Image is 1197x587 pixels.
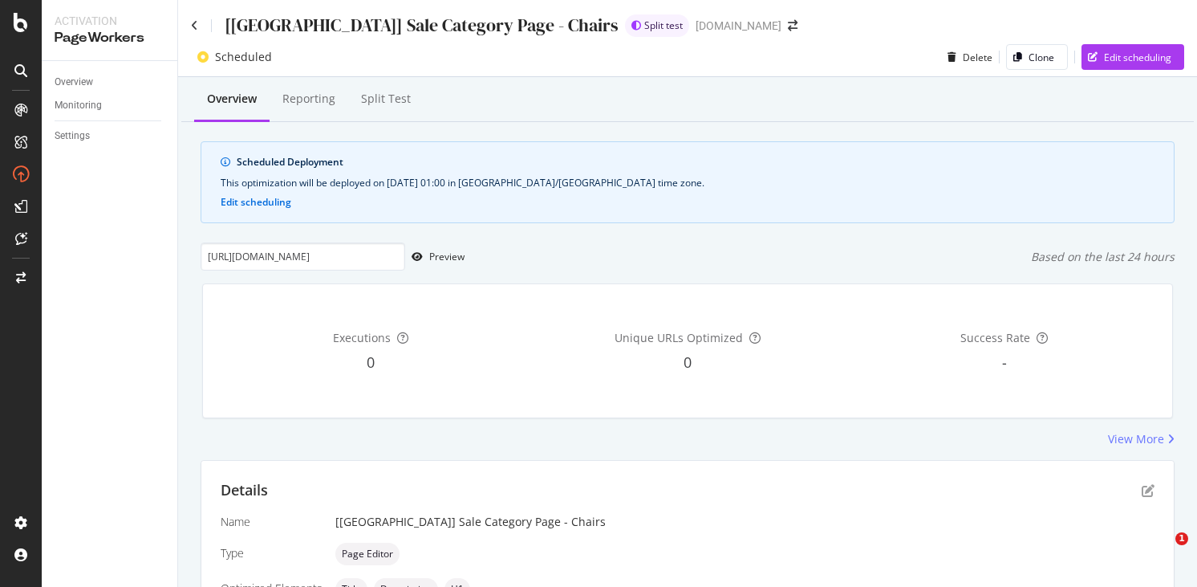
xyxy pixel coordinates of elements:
div: Settings [55,128,90,145]
span: 1 [1175,532,1188,545]
div: [[GEOGRAPHIC_DATA]] Sale Category Page - Chairs [335,514,1154,530]
div: brand label [625,14,689,37]
span: Page Editor [342,549,393,559]
div: Edit scheduling [1104,51,1171,64]
div: View More [1108,431,1164,447]
div: Scheduled [215,49,272,65]
div: Reporting [282,91,335,107]
div: Activation [55,13,164,29]
span: Executions [333,330,391,345]
div: Overview [55,74,93,91]
div: This optimization will be deployed on [DATE] 01:00 in [GEOGRAPHIC_DATA]/[GEOGRAPHIC_DATA] time zone. [221,176,1154,190]
div: [[GEOGRAPHIC_DATA]] Sale Category Page - Chairs [225,13,619,38]
div: Preview [429,250,465,263]
div: PageWorkers [55,29,164,47]
div: info banner [201,141,1175,223]
div: Details [221,480,268,501]
a: Click to go back [191,20,198,31]
button: Clone [1006,44,1068,70]
div: arrow-right-arrow-left [788,20,797,31]
div: Overview [207,91,257,107]
div: neutral label [335,543,400,565]
span: Split test [644,21,683,31]
div: Scheduled Deployment [237,155,1154,169]
button: Edit scheduling [1081,44,1184,70]
input: Preview your optimization on a URL [201,243,405,271]
div: Delete [963,51,992,64]
div: pen-to-square [1142,484,1154,497]
span: 0 [684,353,692,372]
a: Monitoring [55,97,166,114]
span: - [1002,353,1007,372]
div: Clone [1029,51,1054,64]
button: Edit scheduling [221,197,291,208]
a: View More [1108,431,1175,447]
button: Preview [405,244,465,270]
div: Type [221,545,323,561]
span: Unique URLs Optimized [615,330,743,345]
a: Settings [55,128,166,145]
div: Monitoring [55,97,102,114]
div: [DOMAIN_NAME] [696,18,781,34]
span: Success Rate [960,330,1030,345]
div: Based on the last 24 hours [1031,249,1175,265]
span: 0 [367,353,375,372]
div: Split Test [361,91,411,107]
a: Overview [55,74,166,91]
div: Name [221,514,323,530]
button: Delete [941,44,992,70]
iframe: Intercom live chat [1142,532,1181,571]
